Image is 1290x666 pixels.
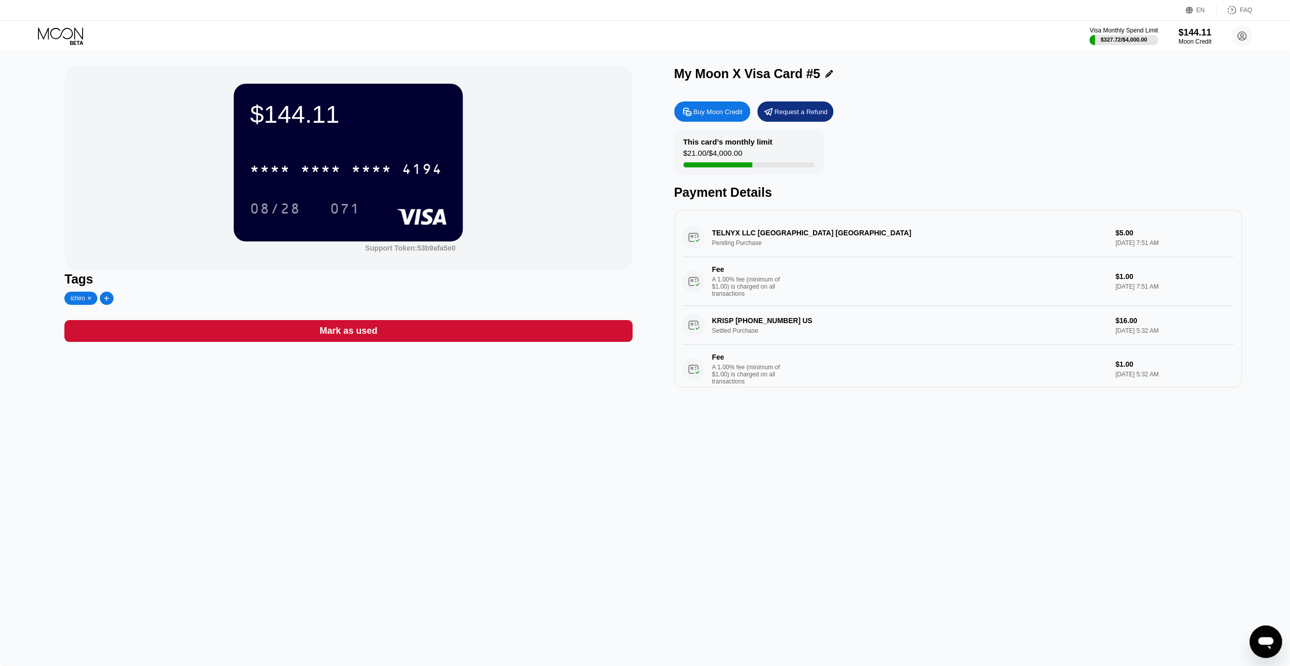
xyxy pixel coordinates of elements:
div: 071 [330,202,360,218]
div: Moon Credit [1178,38,1211,45]
div: Mark as used [64,320,632,342]
div: 4194 [402,162,443,179]
div: Visa Monthly Spend Limit [1089,27,1158,34]
div: Payment Details [674,185,1242,200]
div: Request a Refund [757,101,833,122]
div: My Moon X Visa Card #5 [674,66,821,81]
div: EN [1186,5,1217,15]
div: $144.11Moon Credit [1178,27,1211,45]
div: Request a Refund [775,108,828,116]
div: [DATE] 5:32 AM [1116,371,1234,378]
div: 08/28 [250,202,301,218]
div: $1.00 [1116,272,1234,281]
div: 08/28 [242,196,308,221]
div: Support Token:53b9afa5e0 [365,244,455,252]
div: A 1.00% fee (minimum of $1.00) is charged on all transactions [712,276,788,297]
div: Visa Monthly Spend Limit$327.72/$4,000.00 [1089,27,1158,45]
div: Fee [712,265,783,273]
iframe: Button to launch messaging window [1249,625,1282,658]
div: Tags [64,272,632,287]
div: Fee [712,353,783,361]
div: A 1.00% fee (minimum of $1.00) is charged on all transactions [712,364,788,385]
div: [DATE] 7:51 AM [1116,283,1234,290]
div: $21.00 / $4,000.00 [683,149,743,162]
div: Buy Moon Credit [674,101,750,122]
div: 071 [322,196,368,221]
div: Support Token: 53b9afa5e0 [365,244,455,252]
div: FeeA 1.00% fee (minimum of $1.00) is charged on all transactions$1.00[DATE] 5:32 AM [682,345,1234,394]
div: ichiro [70,295,85,302]
div: Mark as used [319,325,377,337]
div: $144.11 [250,100,447,128]
div: EN [1196,7,1205,14]
div: FAQ [1217,5,1252,15]
div: FeeA 1.00% fee (minimum of $1.00) is charged on all transactions$1.00[DATE] 7:51 AM [682,257,1234,306]
div: $1.00 [1116,360,1234,368]
div: $144.11 [1178,27,1211,38]
div: $327.72 / $4,000.00 [1100,37,1147,43]
div: Buy Moon Credit [693,108,743,116]
div: This card’s monthly limit [683,137,772,146]
div: FAQ [1240,7,1252,14]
